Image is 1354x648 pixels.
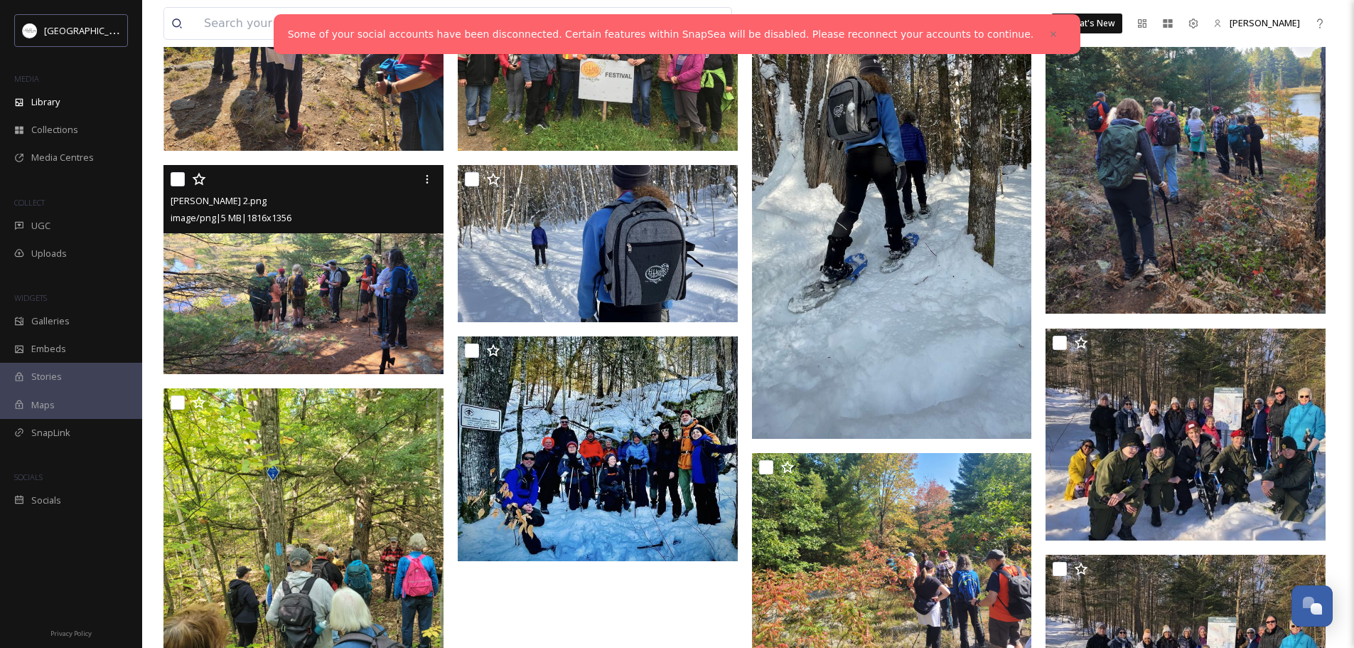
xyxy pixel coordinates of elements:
[14,472,43,482] span: SOCIALS
[1291,585,1333,627] button: Open Chat
[288,27,1034,42] a: Some of your social accounts have been disconnected. Certain features within SnapSea will be disa...
[50,629,92,638] span: Privacy Policy
[14,292,47,303] span: WIDGETS
[31,426,70,440] span: SnapLink
[171,211,291,224] span: image/png | 5 MB | 1816 x 1356
[31,342,66,356] span: Embeds
[163,165,444,374] img: teri Campbell 2.png
[1051,14,1122,33] a: What's New
[641,9,724,37] a: View all files
[458,165,738,323] img: HikeHaliPack.jpg
[31,370,62,383] span: Stories
[14,73,39,84] span: MEDIA
[44,23,134,37] span: [GEOGRAPHIC_DATA]
[1206,9,1307,37] a: [PERSON_NAME]
[31,314,70,328] span: Galleries
[1230,16,1300,29] span: [PERSON_NAME]
[31,247,67,260] span: Uploads
[50,624,92,641] a: Privacy Policy
[14,197,45,208] span: COLLECT
[171,194,267,207] span: [PERSON_NAME] 2.png
[23,23,37,38] img: Frame%2013.png
[31,494,61,507] span: Socials
[31,151,94,164] span: Media Centres
[31,123,78,137] span: Collections
[458,336,738,561] img: 2024 Hike HaliburtonWinter Queen group shot.jpg
[31,219,50,233] span: UGC
[31,398,55,412] span: Maps
[197,8,590,39] input: Search your library
[1046,329,1328,541] img: Corina Mansfield Hike Haliburton 2024 Operation Get Home Safe.jpg
[31,95,60,109] span: Library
